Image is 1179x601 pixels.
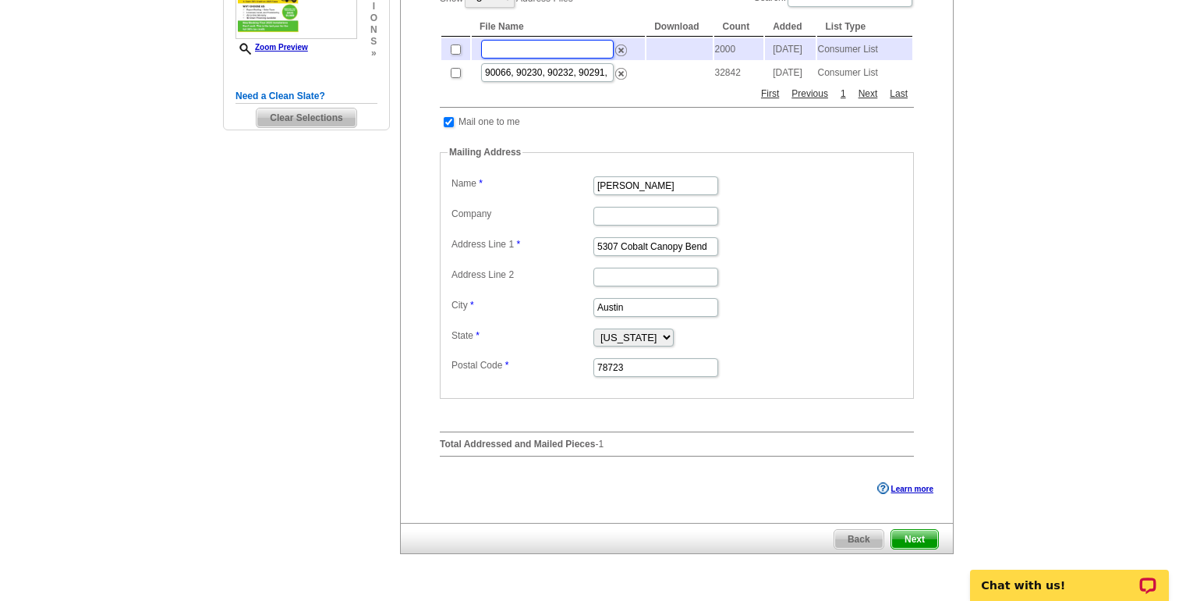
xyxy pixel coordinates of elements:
[960,552,1179,601] iframe: LiveChat chat widget
[765,38,816,60] td: [DATE]
[598,439,604,450] span: 1
[877,482,933,495] a: Learn more
[714,62,763,84] td: 32842
[615,65,627,76] a: Remove this list
[370,24,377,36] span: n
[891,530,938,549] span: Next
[472,17,645,37] th: File Name
[714,38,763,60] td: 2000
[788,87,832,101] a: Previous
[235,89,377,104] h5: Need a Clean Slate?
[448,145,522,159] legend: Mailing Address
[257,108,356,127] span: Clear Selections
[817,62,912,84] td: Consumer List
[458,114,521,130] td: Mail one to me
[837,87,850,101] a: 1
[886,87,912,101] a: Last
[370,12,377,24] span: o
[855,87,882,101] a: Next
[757,87,783,101] a: First
[834,529,884,549] a: Back
[451,298,592,312] label: City
[451,207,592,221] label: Company
[370,36,377,48] span: s
[235,43,308,52] a: Zoom Preview
[834,530,883,549] span: Back
[817,17,912,37] th: List Type
[370,48,377,59] span: »
[370,1,377,12] span: i
[615,68,627,80] img: delete.png
[646,17,713,37] th: Download
[765,17,816,37] th: Added
[765,62,816,84] td: [DATE]
[451,329,592,343] label: State
[615,41,627,52] a: Remove this list
[714,17,763,37] th: Count
[451,237,592,251] label: Address Line 1
[440,439,595,450] strong: Total Addressed and Mailed Pieces
[451,268,592,282] label: Address Line 2
[451,176,592,190] label: Name
[615,44,627,56] img: delete.png
[451,358,592,372] label: Postal Code
[817,38,912,60] td: Consumer List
